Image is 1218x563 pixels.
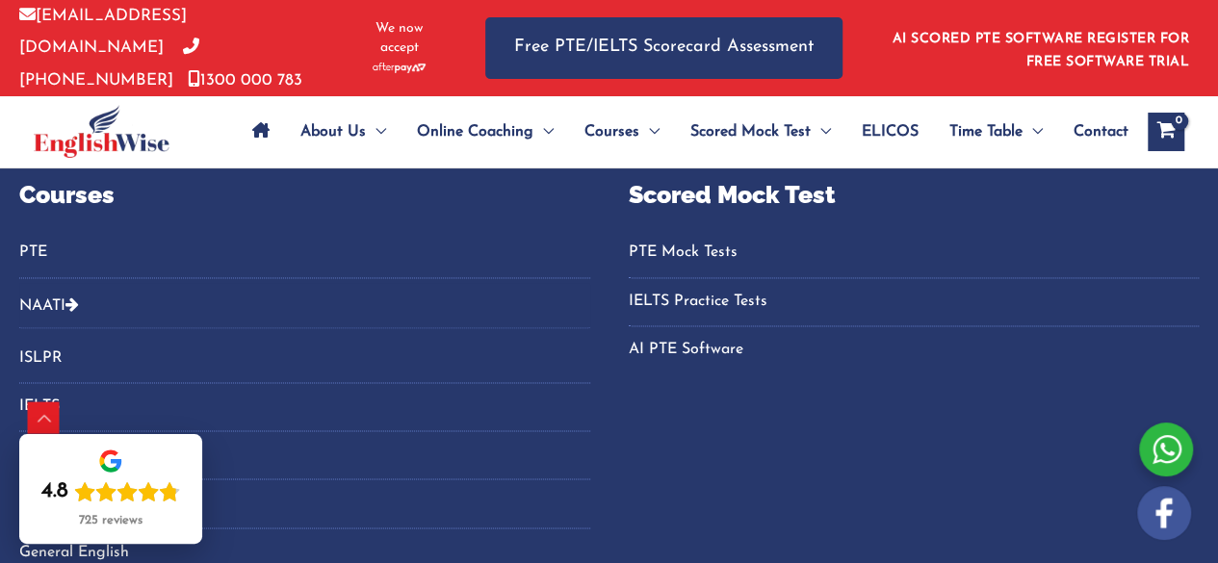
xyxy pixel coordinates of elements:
[34,105,169,158] img: cropped-ew-logo
[629,177,1200,214] p: Scored Mock Test
[675,98,846,166] a: Scored Mock TestMenu Toggle
[1058,98,1128,166] a: Contact
[366,98,386,166] span: Menu Toggle
[690,98,811,166] span: Scored Mock Test
[893,32,1190,69] a: AI SCORED PTE SOFTWARE REGISTER FOR FREE SOFTWARE TRIAL
[1023,98,1043,166] span: Menu Toggle
[629,237,1200,366] nav: Menu
[629,286,1200,318] a: IELTS Practice Tests
[19,391,590,422] a: IELTS
[19,8,187,56] a: [EMAIL_ADDRESS][DOMAIN_NAME]
[19,298,65,314] a: NAATI
[949,98,1023,166] span: Time Table
[584,98,639,166] span: Courses
[811,98,831,166] span: Menu Toggle
[402,98,569,166] a: Online CoachingMenu Toggle
[373,63,426,73] img: Afterpay-Logo
[19,237,590,277] nav: Menu
[361,19,437,58] span: We now accept
[19,283,590,328] button: NAATI
[862,98,919,166] span: ELICOS
[237,98,1128,166] nav: Site Navigation: Main Menu
[629,237,1200,269] a: PTE Mock Tests
[19,487,590,519] a: PTE Core
[19,177,590,214] p: Courses
[846,98,934,166] a: ELICOS
[639,98,660,166] span: Menu Toggle
[300,98,366,166] span: About Us
[41,478,68,505] div: 4.8
[19,237,590,269] a: PTE
[1148,113,1184,151] a: View Shopping Cart, empty
[41,478,180,505] div: Rating: 4.8 out of 5
[188,72,302,89] a: 1300 000 783
[285,98,402,166] a: About UsMenu Toggle
[934,98,1058,166] a: Time TableMenu Toggle
[1137,486,1191,540] img: white-facebook.png
[1074,98,1128,166] span: Contact
[881,16,1199,79] aside: Header Widget 1
[533,98,554,166] span: Menu Toggle
[485,17,842,78] a: Free PTE/IELTS Scorecard Assessment
[629,334,1200,366] a: AI PTE Software
[417,98,533,166] span: Online Coaching
[19,39,199,88] a: [PHONE_NUMBER]
[569,98,675,166] a: CoursesMenu Toggle
[19,343,590,374] a: ISLPR
[19,439,590,471] a: OET
[79,513,143,528] div: 725 reviews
